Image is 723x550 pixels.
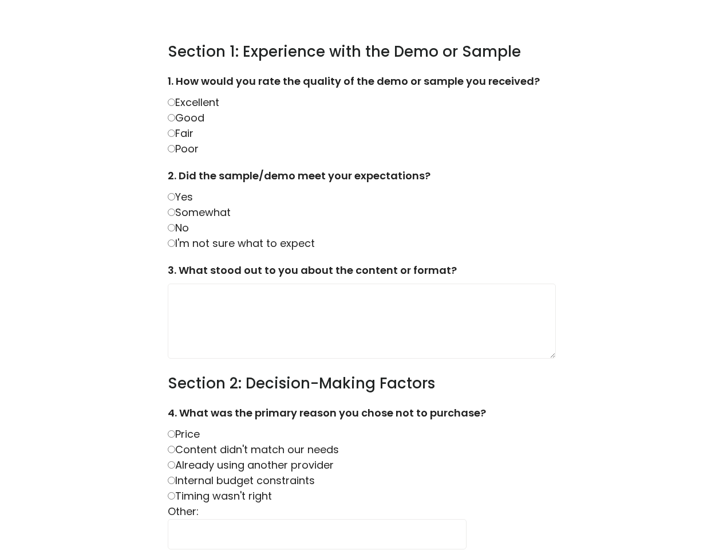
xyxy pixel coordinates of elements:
[168,442,339,457] label: Content didn't match our needs
[168,489,272,503] label: Timing wasn't right
[168,168,556,189] label: 2. Did the sample/demo meet your expectations?
[168,73,556,95] label: 1. How would you rate the quality of the demo or sample you received?
[168,262,556,284] label: 3. What stood out to you about the content or format?
[168,492,175,500] input: Timing wasn't right
[168,99,175,106] input: Excellent
[168,504,199,518] label: Other:
[168,224,175,231] input: No
[168,461,175,469] input: Already using another provider
[168,95,219,109] label: Excellent
[168,205,231,219] label: Somewhat
[168,239,175,247] input: I'm not sure what to expect
[168,473,315,488] label: Internal budget constraints
[168,42,556,62] h3: Section 1: Experience with the Demo or Sample
[168,190,193,204] label: Yes
[168,145,175,152] input: Poor
[168,142,199,156] label: Poor
[168,427,200,441] label: Price
[168,446,175,453] input: Content didn't match our needs
[168,193,175,201] input: Yes
[168,374,556,394] h3: Section 2: Decision-Making Factors
[168,430,175,438] input: Price
[168,126,193,140] label: Fair
[168,236,315,250] label: I'm not sure what to expect
[168,405,556,426] label: 4. What was the primary reason you chose not to purchase?
[168,221,189,235] label: No
[168,458,334,472] label: Already using another provider
[168,477,175,484] input: Internal budget constraints
[168,129,175,137] input: Fair
[168,111,204,125] label: Good
[168,209,175,216] input: Somewhat
[168,114,175,121] input: Good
